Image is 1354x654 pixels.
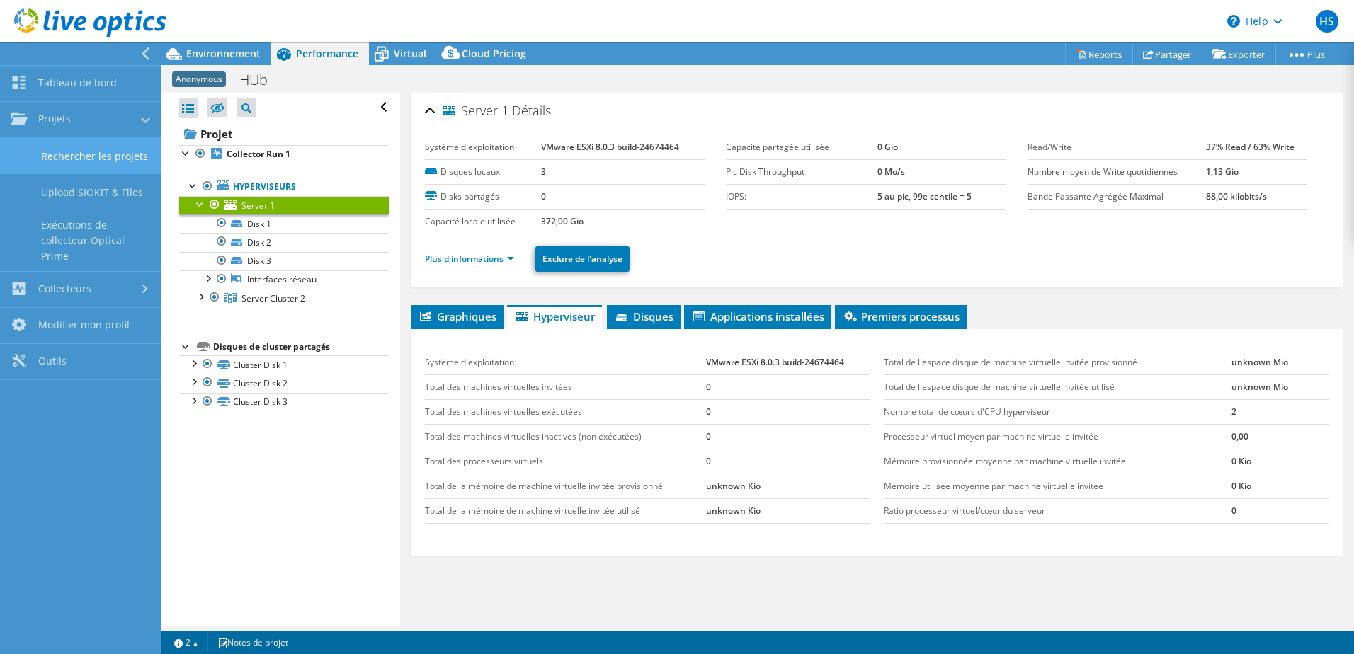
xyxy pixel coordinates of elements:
[425,498,706,523] td: Total de la mémoire de machine virtuelle invitée utilisé
[443,104,508,118] span: Server 1
[179,289,389,307] a: Server Cluster 2
[884,424,1231,449] td: Processeur virtuel moyen par machine virtuelle invitée
[1231,474,1329,498] td: 0 Kio
[425,424,706,449] td: Total des machines virtuelles inactives (non exécutées)
[186,47,261,60] span: Environnement
[877,190,972,202] b: 5 au pic, 99e centile = 5
[394,47,426,60] span: Virtual
[1231,374,1329,399] td: unknown Mio
[179,178,389,196] a: Hyperviseurs
[884,374,1231,399] td: Total de l'espace disque de machine virtuelle invitée utilisé
[691,309,824,323] span: Applications installées
[541,166,546,178] b: 3
[418,309,496,323] span: Graphiques
[884,350,1231,375] td: Total de l'espace disque de machine virtuelle invitée provisionné
[425,190,541,204] label: Disks partagés
[1227,15,1240,28] svg: \n
[425,474,706,498] td: Total de la mémoire de machine virtuelle invitée provisionné
[179,393,389,411] a: Cluster Disk 3
[614,309,673,323] span: Disques
[172,71,226,87] span: Anonymous
[877,141,898,153] b: 0 Gio
[179,374,389,392] a: Cluster Disk 2
[1206,141,1295,153] b: 37% Read / 63% Write
[884,399,1231,424] td: Nombre total de cœurs d'CPU hyperviseur
[207,633,298,651] a: Notes de projet
[514,309,595,323] span: Hyperviseur
[1132,43,1202,65] a: Partager
[179,233,389,251] a: Disk 2
[425,399,706,424] td: Total des machines virtuelles exécutées
[1206,166,1239,178] b: 1,13 Gio
[227,148,290,160] b: Collector Run 1
[706,498,870,523] td: unknown Kio
[1231,498,1329,523] td: 0
[179,122,389,145] a: Projet
[1028,165,1207,179] label: Nombre moyen de Write quotidiennes
[1231,424,1329,449] td: 0,00
[877,166,905,178] b: 0 Mo/s
[425,140,541,154] label: Système d'exploitation
[179,270,389,289] a: Interfaces réseau
[842,309,960,323] span: Premiers processus
[241,200,275,212] span: Server 1
[726,165,877,179] label: Pic Disk Throughput
[1065,43,1133,65] a: Reports
[164,633,208,651] a: 2
[425,374,706,399] td: Total des machines virtuelles invitées
[884,474,1231,498] td: Mémoire utilisée moyenne par machine virtuelle invitée
[425,350,706,375] td: Système d'exploitation
[1316,10,1338,33] span: HS
[512,102,551,119] span: Détails
[541,190,546,202] b: 0
[706,424,870,449] td: 0
[213,338,389,355] div: Disques de cluster partagés
[541,215,584,227] b: 372,00 Gio
[179,214,389,233] a: Disk 1
[233,72,290,88] h1: HUb
[706,350,870,375] td: VMware ESXi 8.0.3 build-24674464
[425,449,706,474] td: Total des processeurs virtuels
[179,196,389,214] a: Server 1
[726,140,877,154] label: Capacité partagée utilisée
[535,246,630,272] a: Exclure de l'analyse
[541,141,679,153] b: VMware ESXi 8.0.3 build-24674464
[884,449,1231,474] td: Mémoire provisionnée moyenne par machine virtuelle invitée
[425,214,541,229] label: Capacité locale utilisée
[1202,43,1276,65] a: Exporter
[1231,350,1329,375] td: unknown Mio
[706,399,870,424] td: 0
[726,190,877,204] label: IOPS:
[884,498,1231,523] td: Ratio processeur virtuel/cœur du serveur
[1231,399,1329,424] td: 2
[179,355,389,374] a: Cluster Disk 1
[179,145,389,163] a: Collector Run 1
[706,474,870,498] td: unknown Kio
[179,252,389,270] a: Disk 3
[1028,140,1207,154] label: Read/Write
[1206,190,1267,202] b: 88,00 kilobits/s
[425,253,514,265] a: Plus d'informations
[241,292,305,304] span: Server Cluster 2
[706,449,870,474] td: 0
[1028,190,1207,204] label: Bande Passante Agrégée Maximal
[462,47,526,60] span: Cloud Pricing
[1275,43,1336,65] a: Plus
[706,374,870,399] td: 0
[1231,449,1329,474] td: 0 Kio
[425,165,541,179] label: Disques locaux
[296,47,358,60] span: Performance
